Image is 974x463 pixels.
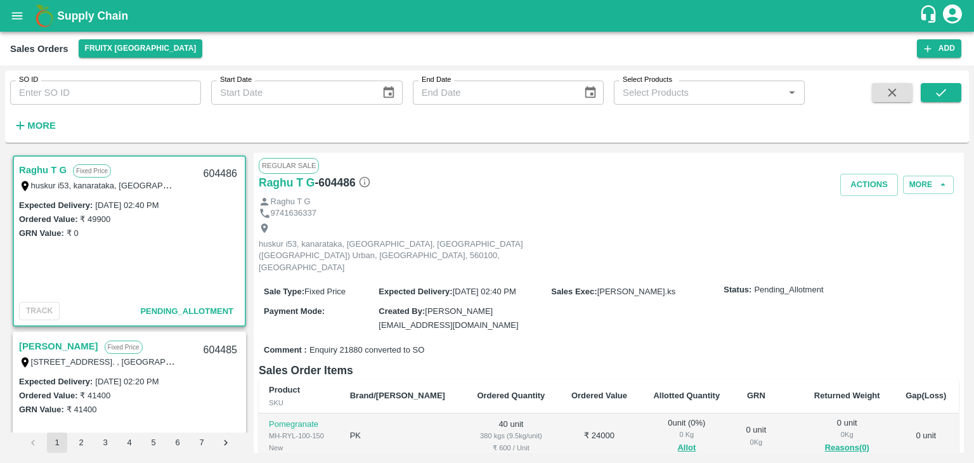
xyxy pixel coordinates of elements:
[105,341,143,354] p: Fixed Price
[57,10,128,22] b: Supply Chain
[271,207,316,219] p: 9741636337
[747,391,765,400] b: GRN
[840,174,898,196] button: Actions
[304,287,346,296] span: Fixed Price
[379,287,452,296] label: Expected Delivery :
[941,3,964,29] div: account of current user
[650,429,723,440] div: 0 Kg
[377,81,401,105] button: Choose date
[71,433,91,453] button: Go to page 2
[269,385,300,395] b: Product
[474,442,548,453] div: ₹ 600 / Unit
[571,391,627,400] b: Ordered Value
[754,284,823,296] span: Pending_Allotment
[19,214,77,224] label: Ordered Value:
[474,430,548,441] div: 380 kgs (9.5kg/unit)
[743,424,769,448] div: 0 unit
[220,75,252,85] label: Start Date
[919,4,941,27] div: customer-support
[650,417,723,455] div: 0 unit ( 0 %)
[259,362,959,379] h6: Sales Order Items
[10,81,201,105] input: Enter SO ID
[79,39,203,58] button: Select DC
[19,162,67,178] a: Raghu T G
[119,433,140,453] button: Go to page 4
[623,75,672,85] label: Select Products
[315,174,370,192] h6: - 604486
[559,414,640,460] td: ₹ 24000
[917,39,961,58] button: Add
[143,433,164,453] button: Go to page 5
[784,84,800,101] button: Open
[95,200,159,210] label: [DATE] 02:40 PM
[57,7,919,25] a: Supply Chain
[269,419,330,431] p: Pomegranate
[3,1,32,30] button: open drawer
[597,287,676,296] span: [PERSON_NAME].ks
[80,391,110,400] label: ₹ 41400
[19,405,64,414] label: GRN Value:
[27,121,56,131] strong: More
[31,180,627,190] label: huskur i53, kanarataka, [GEOGRAPHIC_DATA], [GEOGRAPHIC_DATA] ([GEOGRAPHIC_DATA]) Urban, [GEOGRAPH...
[259,174,315,192] a: Raghu T G
[811,417,883,455] div: 0 unit
[269,430,330,441] div: MH-RYL-100-150
[269,442,330,453] div: New
[309,344,424,356] span: Enquiry 21880 converted to SO
[653,391,720,400] b: Allotted Quantity
[743,436,769,448] div: 0 Kg
[73,164,111,178] p: Fixed Price
[259,158,319,173] span: Regular Sale
[379,306,518,330] span: [PERSON_NAME][EMAIL_ADDRESS][DOMAIN_NAME]
[814,391,880,400] b: Returned Weight
[19,228,64,238] label: GRN Value:
[216,433,236,453] button: Go to next page
[618,84,780,101] input: Select Products
[196,336,245,365] div: 604485
[19,338,98,355] a: [PERSON_NAME]
[211,81,372,105] input: Start Date
[811,441,883,455] button: Reasons(0)
[906,391,946,400] b: Gap(Loss)
[340,414,464,460] td: PK
[80,214,110,224] label: ₹ 49900
[677,441,696,455] button: Allot
[167,433,188,453] button: Go to page 6
[269,397,330,408] div: SKU
[32,3,57,29] img: logo
[264,287,304,296] label: Sale Type :
[551,287,597,296] label: Sales Exec :
[47,433,67,453] button: page 1
[31,356,420,367] label: [STREET_ADDRESS]. , [GEOGRAPHIC_DATA], [GEOGRAPHIC_DATA], [GEOGRAPHIC_DATA], 570019
[477,391,545,400] b: Ordered Quantity
[413,81,573,105] input: End Date
[67,405,97,414] label: ₹ 41400
[811,429,883,440] div: 0 Kg
[19,377,93,386] label: Expected Delivery :
[903,176,954,194] button: More
[422,75,451,85] label: End Date
[264,344,307,356] label: Comment :
[196,159,245,189] div: 604486
[10,41,68,57] div: Sales Orders
[264,306,325,316] label: Payment Mode :
[19,200,93,210] label: Expected Delivery :
[192,433,212,453] button: Go to page 7
[95,377,159,386] label: [DATE] 02:20 PM
[95,433,115,453] button: Go to page 3
[19,75,38,85] label: SO ID
[464,414,558,460] td: 40 unit
[140,306,233,316] span: Pending_Allotment
[21,433,238,453] nav: pagination navigation
[724,284,751,296] label: Status:
[578,81,602,105] button: Choose date
[379,306,425,316] label: Created By :
[271,196,311,208] p: Raghu T G
[453,287,516,296] span: [DATE] 02:40 PM
[67,228,79,238] label: ₹ 0
[259,238,544,274] p: huskur i53, kanarataka, [GEOGRAPHIC_DATA], [GEOGRAPHIC_DATA] ([GEOGRAPHIC_DATA]) Urban, [GEOGRAPH...
[19,391,77,400] label: Ordered Value:
[10,115,59,136] button: More
[350,391,445,400] b: Brand/[PERSON_NAME]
